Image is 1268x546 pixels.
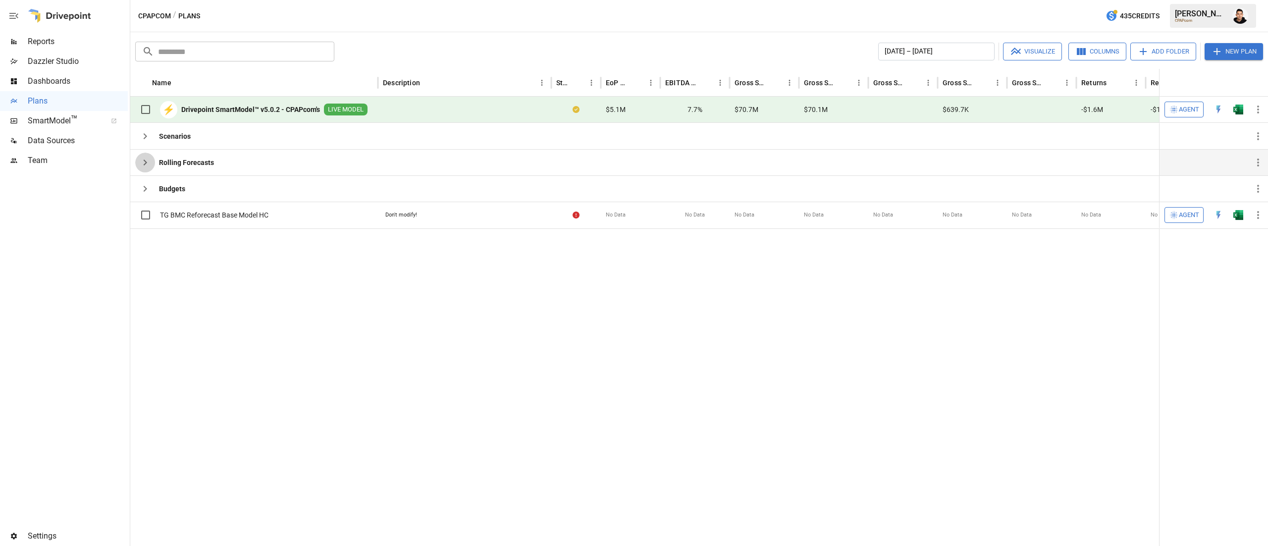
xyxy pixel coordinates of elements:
[1012,79,1045,87] div: Gross Sales: Retail
[1012,211,1032,219] span: No Data
[172,76,186,90] button: Sort
[1214,105,1223,114] img: quick-edit-flash.b8aec18c.svg
[907,76,921,90] button: Sort
[160,210,268,220] span: TG BMC Reforecast Base Model HC
[804,211,824,219] span: No Data
[159,158,214,167] b: Rolling Forecasts
[1205,43,1263,60] button: New Plan
[28,530,128,542] span: Settings
[943,211,962,219] span: No Data
[606,105,626,114] span: $5.1M
[783,76,796,90] button: Gross Sales column menu
[687,105,702,114] span: 7.7%
[28,36,128,48] span: Reports
[873,211,893,219] span: No Data
[1151,79,1184,87] div: Returns: DTC Online
[1214,105,1223,114] div: Open in Quick Edit
[735,211,754,219] span: No Data
[385,211,417,219] div: Don't modify!
[160,101,177,118] div: ⚡
[28,155,128,166] span: Team
[28,55,128,67] span: Dazzler Studio
[1254,76,1268,90] button: Sort
[1151,105,1172,114] span: -$1.6M
[1179,104,1199,115] span: Agent
[1081,211,1101,219] span: No Data
[584,76,598,90] button: Status column menu
[571,76,584,90] button: Sort
[735,79,768,87] div: Gross Sales
[421,76,435,90] button: Sort
[181,105,320,114] b: Drivepoint SmartModel™ v5.0.2 - CPAPcom's
[1175,18,1226,23] div: CPAPcom
[1232,8,1248,24] img: Francisco Sanchez
[606,79,629,87] div: EoP Cash
[644,76,658,90] button: EoP Cash column menu
[769,76,783,90] button: Sort
[1102,7,1163,25] button: 435Credits
[28,135,128,147] span: Data Sources
[1164,207,1204,223] button: Agent
[1175,9,1226,18] div: [PERSON_NAME]
[1233,105,1243,114] div: Open in Excel
[28,75,128,87] span: Dashboards
[1214,210,1223,220] div: Open in Quick Edit
[1003,43,1062,60] button: Visualize
[1151,211,1170,219] span: No Data
[713,76,727,90] button: EBITDA Margin column menu
[159,184,185,194] b: Budgets
[735,105,758,114] span: $70.7M
[28,95,128,107] span: Plans
[1046,76,1060,90] button: Sort
[71,113,78,126] span: ™
[685,211,705,219] span: No Data
[630,76,644,90] button: Sort
[1233,210,1243,220] div: Open in Excel
[804,105,828,114] span: $70.1M
[556,79,570,87] div: Status
[28,115,100,127] span: SmartModel
[324,105,368,114] span: LIVE MODEL
[1120,10,1160,22] span: 435 Credits
[1226,2,1254,30] button: Francisco Sanchez
[852,76,866,90] button: Gross Sales: DTC Online column menu
[573,210,580,220] div: Error during sync.
[943,79,976,87] div: Gross Sales: Wholesale
[873,79,906,87] div: Gross Sales: Marketplace
[878,43,995,60] button: [DATE] – [DATE]
[838,76,852,90] button: Sort
[173,10,176,22] div: /
[1060,76,1074,90] button: Gross Sales: Retail column menu
[804,79,837,87] div: Gross Sales: DTC Online
[1081,105,1103,114] span: -$1.6M
[1108,76,1121,90] button: Sort
[921,76,935,90] button: Gross Sales: Marketplace column menu
[152,79,171,87] div: Name
[1233,210,1243,220] img: excel-icon.76473adf.svg
[1130,43,1196,60] button: Add Folder
[535,76,549,90] button: Description column menu
[573,105,580,114] div: Your plan has changes in Excel that are not reflected in the Drivepoint Data Warehouse, select "S...
[977,76,991,90] button: Sort
[1081,79,1107,87] div: Returns
[1164,102,1204,117] button: Agent
[1068,43,1126,60] button: Columns
[699,76,713,90] button: Sort
[991,76,1004,90] button: Gross Sales: Wholesale column menu
[943,105,969,114] span: $639.7K
[138,10,171,22] button: CPAPcom
[606,211,626,219] span: No Data
[1233,105,1243,114] img: excel-icon.76473adf.svg
[1129,76,1143,90] button: Returns column menu
[383,79,420,87] div: Description
[1214,210,1223,220] img: quick-edit-flash.b8aec18c.svg
[665,79,698,87] div: EBITDA Margin
[159,131,191,141] b: Scenarios
[1179,210,1199,221] span: Agent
